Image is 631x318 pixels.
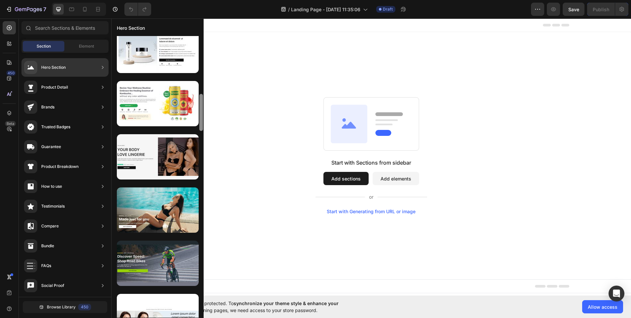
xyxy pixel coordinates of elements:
div: How to use [41,183,62,190]
button: Save [563,3,584,16]
div: Hero Section [41,64,66,71]
span: Browse Library [47,304,76,310]
div: Bundle [41,243,54,249]
div: 450 [6,70,16,76]
input: Search Sections & Elements [21,21,109,34]
div: Compare [41,223,59,229]
span: Element [79,43,94,49]
div: Product Detail [41,84,68,91]
div: FAQs [41,262,51,269]
div: Beta [5,121,16,126]
div: Brands [41,104,54,110]
span: Draft [383,6,393,12]
div: Testimonials [41,203,65,210]
button: Add sections [212,153,257,167]
div: Start with Sections from sidebar [220,140,300,148]
span: Section [37,43,51,49]
div: Publish [593,6,609,13]
div: Open Intercom Messenger [609,286,624,301]
button: Add elements [261,153,308,167]
div: Undo/Redo [124,3,151,16]
span: Save [568,7,579,12]
p: 7 [43,5,46,13]
span: Your page is password protected. To when designing pages, we need access to your store password. [153,300,364,314]
span: Allow access [588,303,617,310]
button: 7 [3,3,49,16]
span: synchronize your theme style & enhance your experience [153,300,339,313]
div: 450 [78,304,91,310]
button: Allow access [582,300,623,313]
iframe: Design area [111,19,631,296]
div: Guarantee [41,143,61,150]
div: Start with Generating from URL or image [216,190,304,196]
button: Publish [587,3,615,16]
div: Trusted Badges [41,124,70,130]
button: Browse Library450 [23,301,107,313]
div: Product Breakdown [41,163,79,170]
div: Social Proof [41,282,64,289]
span: / [288,6,290,13]
span: Landing Page - [DATE] 11:35:06 [291,6,360,13]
